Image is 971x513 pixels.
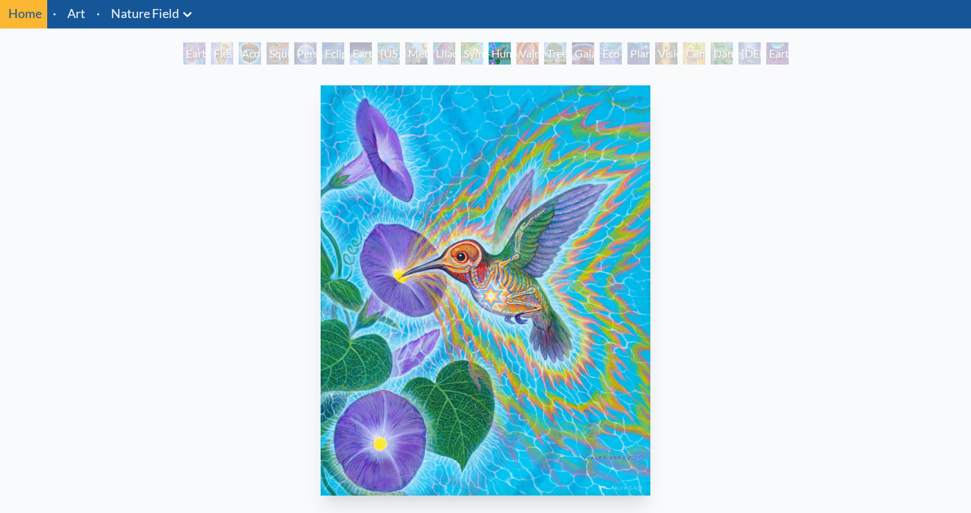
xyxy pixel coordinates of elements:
[322,42,344,65] div: Eclipse
[711,42,733,65] div: Dance of Cannabia
[572,42,594,65] div: Gaia
[544,42,566,65] div: Tree & Person
[211,42,233,65] div: Flesh of the Gods
[350,42,372,65] div: Earth Energies
[8,6,42,21] a: Home
[294,42,316,65] div: Person Planet
[405,42,428,65] div: Metamorphosis
[627,42,650,65] div: Planetary Prayers
[378,42,400,65] div: [US_STATE] Song
[655,42,677,65] div: Vision Tree
[183,42,205,65] div: Earth Witness
[600,42,622,65] div: Eco-Atlas
[111,3,179,23] a: Nature Field
[433,42,455,65] div: Lilacs
[516,42,539,65] div: Vajra Horse
[738,42,761,65] div: [DEMOGRAPHIC_DATA] in the Ocean of Awareness
[321,85,650,496] img: Humming-Bird-2005-Alex-Grey-watermarked.jpg
[67,3,85,23] a: Art
[766,42,788,65] div: Earthmind
[489,42,511,65] div: Humming Bird
[683,42,705,65] div: Cannabis Mudra
[267,42,289,65] div: Squirrel
[461,42,483,65] div: Symbiosis: Gall Wasp & Oak Tree
[239,42,261,65] div: Acorn Dream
